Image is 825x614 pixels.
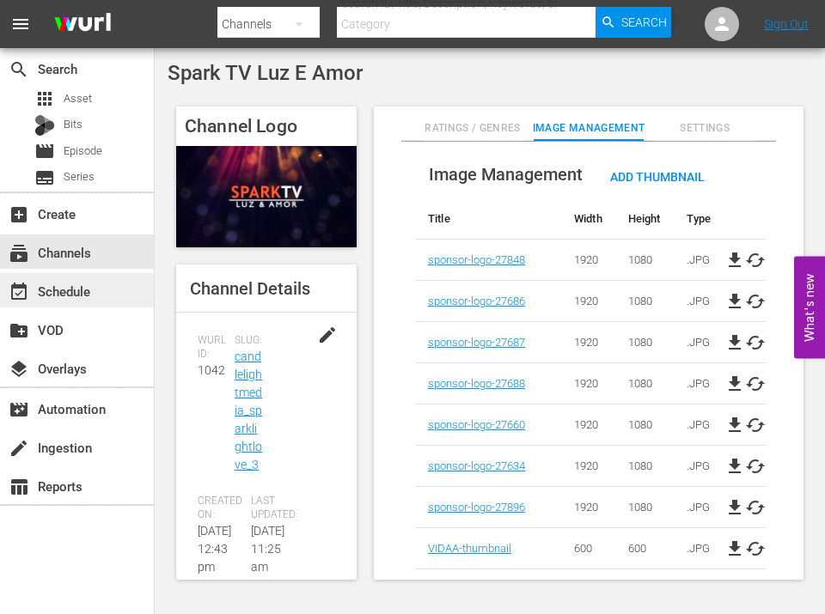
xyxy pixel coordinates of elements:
span: menu [10,14,31,34]
td: 600 [615,528,674,569]
a: file_download [724,415,745,435]
button: cached [745,456,766,477]
div: Bits [34,115,55,136]
span: Overlays [9,359,29,380]
a: file_download [724,332,745,353]
span: Reports [9,477,29,497]
span: Create [9,204,29,225]
td: .JPG [674,446,724,487]
a: sponsor-logo-27848 [428,253,525,266]
td: .JPG [674,404,724,446]
span: Channel Details [190,278,310,299]
td: .JPG [674,363,724,404]
a: sponsor-logo-27896 [428,501,525,514]
span: Series [34,167,55,188]
img: ans4CAIJ8jUAAAAAAAAAAAAAAAAAAAAAAAAgQb4GAAAAAAAAAAAAAAAAAAAAAAAAJMjXAAAAAAAAAAAAAAAAAAAAAAAAgAT5G... [41,4,124,45]
a: file_download [724,250,745,271]
span: Search [9,59,29,80]
span: Episode [34,141,55,161]
a: Sign Out [764,17,809,31]
a: file_download [724,497,745,518]
td: .JPG [674,528,724,569]
span: [DATE] 11:25 am ([DATE]) [251,524,292,592]
span: Last Updated: [251,495,298,522]
span: Automation [9,399,29,420]
a: sponsor-logo-27660 [428,418,525,431]
button: Search [596,7,671,38]
td: 1080 [615,569,674,611]
td: 1920 [561,487,615,528]
td: 1920 [561,240,615,281]
a: sponsor-logo-27686 [428,295,525,307]
td: 1920 [561,569,615,611]
td: .JPG [674,569,724,611]
a: file_download [724,374,745,394]
span: Bits [64,116,82,133]
a: VIDAA-thumbnail [428,542,511,555]
td: 1080 [615,240,674,281]
span: Created On: [198,495,242,522]
button: cached [745,291,766,312]
span: Spark TV Luz E Amor [168,61,363,85]
td: 1080 [615,281,674,322]
span: 1042 [198,363,225,377]
td: 600 [561,528,615,569]
td: 1920 [561,363,615,404]
th: Type [674,198,724,240]
span: Add Thumbnail [596,170,718,184]
button: Add Thumbnail [596,161,718,191]
td: 1080 [615,363,674,404]
td: 1920 [561,446,615,487]
img: Spark TV Luz E Amor [176,146,357,247]
td: 1080 [615,404,674,446]
span: Series [64,168,95,185]
span: Schedule [9,282,29,302]
td: .JPG [674,322,724,363]
td: 1080 [615,487,674,528]
span: Image Management [429,164,583,185]
a: sponsor-logo-27687 [428,336,525,349]
h4: Channel Logo [176,106,357,146]
span: Ratings / Genres [421,119,524,137]
span: Wurl ID: [198,334,226,362]
button: cached [745,374,766,394]
a: candlelightmedia_sparklightlove_3 [235,350,262,471]
a: file_download [724,538,745,559]
button: cached [745,250,766,271]
span: Slug: [235,334,262,348]
span: [DATE] 12:43 pm ([DATE]) [198,524,239,592]
span: edit [317,325,338,345]
a: file_download [724,580,745,600]
span: Episode [64,143,102,160]
td: .JPG [674,487,724,528]
button: cached [745,580,766,600]
button: cached [745,538,766,559]
a: sponsor-logo-27634 [428,459,525,472]
button: cached [745,332,766,353]
span: file_download [724,456,745,477]
a: file_download [724,291,745,312]
button: cached [745,497,766,518]
span: Image Management [533,119,645,137]
button: edit [307,314,348,356]
span: Asset [34,88,55,109]
a: sponsor-logo-27688 [428,377,525,390]
td: 1920 [561,281,615,322]
button: Open Feedback Widget [794,256,825,358]
button: cached [745,415,766,435]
